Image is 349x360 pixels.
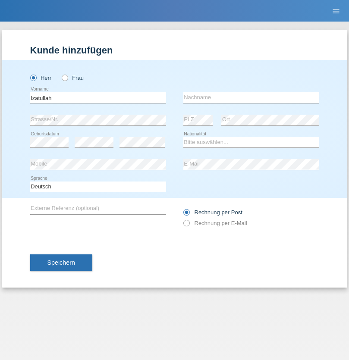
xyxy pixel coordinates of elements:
[30,45,319,56] h1: Kunde hinzufügen
[183,209,189,220] input: Rechnung per Post
[30,75,52,81] label: Herr
[183,220,189,231] input: Rechnung per E-Mail
[183,209,242,216] label: Rechnung per Post
[30,254,92,271] button: Speichern
[47,259,75,266] span: Speichern
[332,7,340,16] i: menu
[183,220,247,226] label: Rechnung per E-Mail
[62,75,84,81] label: Frau
[62,75,67,80] input: Frau
[327,8,345,13] a: menu
[30,75,36,80] input: Herr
